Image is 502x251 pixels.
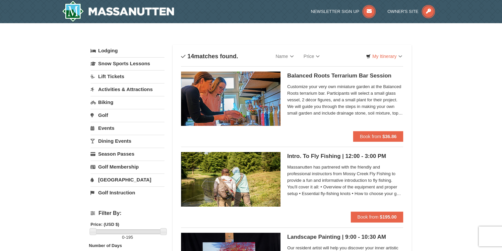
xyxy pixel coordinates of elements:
[91,70,164,82] a: Lift Tickets
[91,57,164,70] a: Snow Sports Lessons
[91,83,164,95] a: Activities & Attractions
[91,174,164,186] a: [GEOGRAPHIC_DATA]
[351,212,403,222] button: Book from $195.00
[357,214,379,220] span: Book from
[388,9,435,14] a: Owner's Site
[91,96,164,108] a: Biking
[122,235,124,240] span: 0
[287,234,403,240] h5: Landscape Painting | 9:00 - 10:30 AM
[91,122,164,134] a: Events
[311,9,376,14] a: Newsletter Sign Up
[287,164,403,197] span: Massanutten has partnered with the friendly and professional instructors from Mossy Creek Fly Fis...
[91,161,164,173] a: Golf Membership
[271,50,298,63] a: Name
[62,1,174,22] a: Massanutten Resort
[287,73,403,79] h5: Balanced Roots Terrarium Bar Session
[287,153,403,160] h5: Intro. To Fly Fishing | 12:00 - 3:00 PM
[362,51,407,61] a: My Itinerary
[181,53,238,60] h4: matches found.
[380,214,397,220] strong: $195.00
[91,45,164,57] a: Lodging
[91,186,164,199] a: Golf Instruction
[187,53,194,60] span: 14
[91,109,164,121] a: Golf
[311,9,359,14] span: Newsletter Sign Up
[382,134,397,139] strong: $36.86
[360,134,381,139] span: Book from
[181,152,281,206] img: 18871151-82-77455338.jpg
[287,83,403,117] span: Customize your very own miniature garden at the Balanced Roots terrarium bar. Participants will s...
[126,235,133,240] span: 195
[89,243,122,248] strong: Number of Days
[299,50,325,63] a: Price
[91,234,164,241] label: -
[388,9,419,14] span: Owner's Site
[91,210,164,216] h4: Filter By:
[91,148,164,160] a: Season Passes
[91,135,164,147] a: Dining Events
[91,222,119,227] strong: Price: (USD $)
[353,131,403,142] button: Book from $36.86
[62,1,174,22] img: Massanutten Resort Logo
[181,72,281,126] img: 18871151-30-393e4332.jpg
